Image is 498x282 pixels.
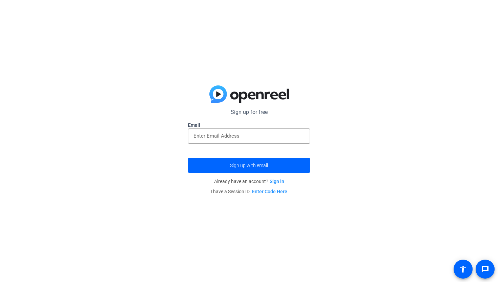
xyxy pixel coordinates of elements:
p: Sign up for free [188,108,310,116]
span: I have a Session ID. [211,189,287,194]
span: Already have an account? [214,179,284,184]
label: Email [188,122,310,128]
button: Sign up with email [188,158,310,173]
img: blue-gradient.svg [209,85,289,103]
a: Sign in [270,179,284,184]
mat-icon: accessibility [459,265,467,273]
mat-icon: message [481,265,489,273]
a: Enter Code Here [252,189,287,194]
input: Enter Email Address [193,132,305,140]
